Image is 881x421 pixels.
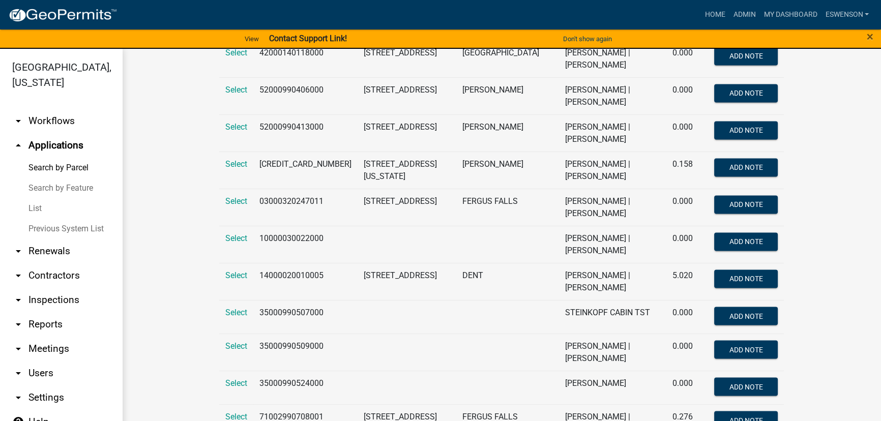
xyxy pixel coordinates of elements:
[253,152,358,189] td: [CREDIT_CARD_NUMBER]
[253,371,358,404] td: 35000990524000
[241,31,263,47] a: View
[12,294,24,306] i: arrow_drop_down
[666,77,708,114] td: 0.000
[12,269,24,282] i: arrow_drop_down
[559,114,666,152] td: [PERSON_NAME] | [PERSON_NAME]
[456,40,559,77] td: [GEOGRAPHIC_DATA]
[225,308,247,317] a: Select
[559,371,666,404] td: [PERSON_NAME]
[666,40,708,77] td: 0.000
[225,233,247,243] a: Select
[225,378,247,388] a: Select
[456,152,559,189] td: [PERSON_NAME]
[729,382,762,390] span: Add Note
[559,152,666,189] td: [PERSON_NAME] | [PERSON_NAME]
[729,311,762,319] span: Add Note
[666,226,708,263] td: 0.000
[358,152,456,189] td: [STREET_ADDRESS][US_STATE]
[358,263,456,300] td: [STREET_ADDRESS]
[559,189,666,226] td: [PERSON_NAME] | [PERSON_NAME]
[729,274,762,282] span: Add Note
[253,226,358,263] td: 10000030022000
[225,159,247,169] a: Select
[666,334,708,371] td: 0.000
[666,152,708,189] td: 0.158
[225,196,247,206] a: Select
[729,200,762,208] span: Add Note
[821,5,873,24] a: eswenson
[714,269,778,288] button: Add Note
[253,77,358,114] td: 52000990406000
[12,318,24,330] i: arrow_drop_down
[358,77,456,114] td: [STREET_ADDRESS]
[729,237,762,245] span: Add Note
[559,334,666,371] td: [PERSON_NAME] | [PERSON_NAME]
[666,263,708,300] td: 5.020
[867,31,873,43] button: Close
[714,232,778,251] button: Add Note
[666,371,708,404] td: 0.000
[559,40,666,77] td: [PERSON_NAME] | [PERSON_NAME]
[729,88,762,97] span: Add Note
[559,300,666,334] td: STEINKOPF CABIN TST
[666,300,708,334] td: 0.000
[729,5,759,24] a: Admin
[225,85,247,95] a: Select
[269,34,347,43] strong: Contact Support Link!
[729,345,762,353] span: Add Note
[714,84,778,102] button: Add Note
[12,343,24,355] i: arrow_drop_down
[456,189,559,226] td: FERGUS FALLS
[12,245,24,257] i: arrow_drop_down
[358,189,456,226] td: [STREET_ADDRESS]
[225,48,247,57] a: Select
[12,115,24,127] i: arrow_drop_down
[358,114,456,152] td: [STREET_ADDRESS]
[559,263,666,300] td: [PERSON_NAME] | [PERSON_NAME]
[714,307,778,325] button: Add Note
[225,341,247,351] a: Select
[559,77,666,114] td: [PERSON_NAME] | [PERSON_NAME]
[225,122,247,132] a: Select
[700,5,729,24] a: Home
[12,367,24,379] i: arrow_drop_down
[714,340,778,358] button: Add Note
[12,139,24,152] i: arrow_drop_up
[358,40,456,77] td: [STREET_ADDRESS]
[714,377,778,396] button: Add Note
[253,263,358,300] td: 14000020010005
[867,29,873,44] span: ×
[456,77,559,114] td: [PERSON_NAME]
[714,158,778,176] button: Add Note
[225,270,247,280] a: Select
[559,226,666,263] td: [PERSON_NAME] | [PERSON_NAME]
[253,334,358,371] td: 35000990509000
[456,114,559,152] td: [PERSON_NAME]
[253,300,358,334] td: 35000990507000
[714,195,778,214] button: Add Note
[729,163,762,171] span: Add Note
[666,189,708,226] td: 0.000
[714,47,778,65] button: Add Note
[253,40,358,77] td: 42000140118000
[714,121,778,139] button: Add Note
[729,51,762,59] span: Add Note
[666,114,708,152] td: 0.000
[759,5,821,24] a: My Dashboard
[456,263,559,300] td: DENT
[253,189,358,226] td: 03000320247011
[253,114,358,152] td: 52000990413000
[12,392,24,404] i: arrow_drop_down
[729,126,762,134] span: Add Note
[559,31,616,47] button: Don't show again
